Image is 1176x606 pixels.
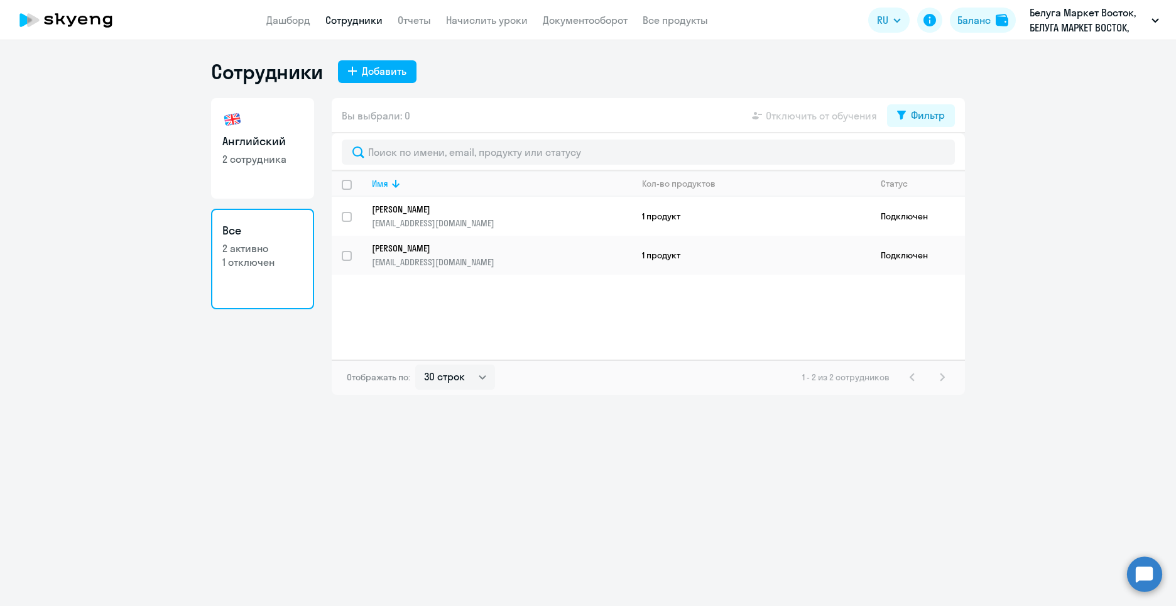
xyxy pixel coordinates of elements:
[911,107,945,123] div: Фильтр
[996,14,1008,26] img: balance
[950,8,1016,33] button: Балансbalance
[446,14,528,26] a: Начислить уроки
[372,243,614,254] p: [PERSON_NAME]
[1030,5,1146,35] p: Белуга Маркет Восток, БЕЛУГА МАРКЕТ ВОСТОК, ООО
[222,241,303,255] p: 2 активно
[211,98,314,199] a: Английский2 сотрудника
[372,218,631,229] p: [EMAIL_ADDRESS][DOMAIN_NAME]
[338,60,416,83] button: Добавить
[342,108,410,123] span: Вы выбрали: 0
[881,178,908,189] div: Статус
[362,63,406,79] div: Добавить
[871,236,965,275] td: Подключен
[372,204,631,229] a: [PERSON_NAME][EMAIL_ADDRESS][DOMAIN_NAME]
[398,14,431,26] a: Отчеты
[877,13,888,28] span: RU
[266,14,310,26] a: Дашборд
[632,197,871,236] td: 1 продукт
[881,178,964,189] div: Статус
[222,133,303,150] h3: Английский
[642,178,870,189] div: Кол-во продуктов
[222,109,242,129] img: english
[372,243,631,268] a: [PERSON_NAME][EMAIL_ADDRESS][DOMAIN_NAME]
[347,372,410,383] span: Отображать по:
[372,256,631,268] p: [EMAIL_ADDRESS][DOMAIN_NAME]
[868,8,910,33] button: RU
[543,14,628,26] a: Документооборот
[222,223,303,239] h3: Все
[222,152,303,166] p: 2 сотрудника
[887,104,955,127] button: Фильтр
[372,178,388,189] div: Имя
[372,178,631,189] div: Имя
[372,204,614,215] p: [PERSON_NAME]
[325,14,383,26] a: Сотрудники
[211,209,314,309] a: Все2 активно1 отключен
[342,140,955,165] input: Поиск по имени, email, продукту или статусу
[957,13,991,28] div: Баланс
[643,14,708,26] a: Все продукты
[632,236,871,275] td: 1 продукт
[871,197,965,236] td: Подключен
[222,255,303,269] p: 1 отключен
[642,178,716,189] div: Кол-во продуктов
[1023,5,1165,35] button: Белуга Маркет Восток, БЕЛУГА МАРКЕТ ВОСТОК, ООО
[211,59,323,84] h1: Сотрудники
[802,372,890,383] span: 1 - 2 из 2 сотрудников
